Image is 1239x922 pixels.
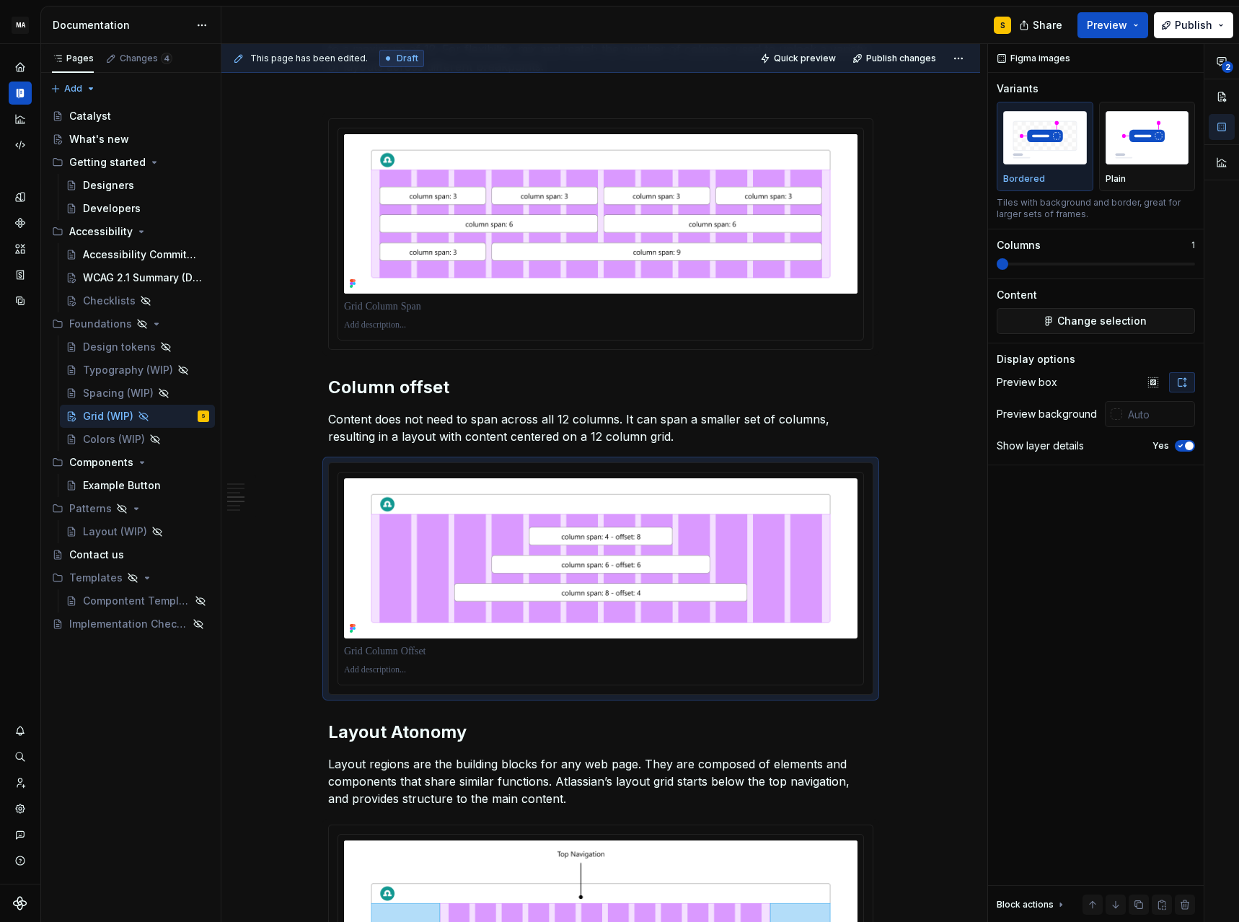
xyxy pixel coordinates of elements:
div: Getting started [69,155,146,170]
div: S [201,409,206,423]
div: Columns [997,238,1041,253]
button: Preview [1077,12,1148,38]
button: Add [46,79,100,99]
span: This page has been edited. [250,53,368,64]
div: Catalyst [69,109,111,123]
svg: Supernova Logo [13,896,27,910]
a: Implementation Checklist [46,613,215,636]
a: Colors (WIP) [60,428,215,451]
p: Bordered [1003,173,1045,185]
h2: Layout Atonomy [328,721,873,744]
a: Catalyst [46,105,215,128]
div: Preview box [997,375,1057,390]
a: WCAG 2.1 Summary (Draft) [60,266,215,289]
div: Templates [69,571,123,585]
div: Accessibility [46,220,215,243]
div: Show layer details [997,439,1084,453]
p: Content does not need to span across all 12 columns. It can span a smaller set of columns, result... [328,410,873,445]
div: Preview background [997,407,1097,421]
a: Example Button [60,474,215,497]
div: Grid (WIP) [83,409,133,423]
div: Colors (WIP) [83,432,145,447]
span: Publish [1175,18,1212,32]
button: Search ⌘K [9,745,32,768]
button: Share [1012,12,1072,38]
div: Pages [52,53,94,64]
div: MA [12,17,29,34]
button: Publish [1154,12,1233,38]
button: Contact support [9,823,32,846]
a: Data sources [9,289,32,312]
div: Tiles with background and border, great for larger sets of frames. [997,197,1195,220]
a: Invite team [9,771,32,794]
a: Grid (WIP)S [60,405,215,428]
a: Contact us [46,543,215,566]
button: Publish changes [848,48,943,69]
a: Checklists [60,289,215,312]
a: Spacing (WIP) [60,382,215,405]
span: 4 [161,53,172,64]
div: Block actions [997,899,1054,910]
button: Change selection [997,308,1195,334]
span: Add [64,83,82,95]
div: Foundations [69,317,132,331]
a: Layout (WIP) [60,520,215,543]
a: Components [9,211,32,234]
div: Page tree [46,105,215,636]
span: Preview [1087,18,1127,32]
div: WCAG 2.1 Summary (Draft) [83,271,202,285]
a: Settings [9,797,32,820]
a: Assets [9,237,32,260]
a: Design tokens [9,185,32,208]
div: Contact us [69,548,124,562]
button: placeholderBordered [997,102,1093,191]
button: placeholderPlain [1099,102,1196,191]
div: Changes [120,53,172,64]
a: Analytics [9,107,32,131]
div: Display options [997,352,1075,366]
input: Auto [1122,401,1195,427]
a: Home [9,56,32,79]
a: Design tokens [60,335,215,359]
div: Layout (WIP) [83,524,147,539]
div: Components [69,455,133,470]
a: Storybook stories [9,263,32,286]
div: Foundations [46,312,215,335]
img: placeholder [1003,111,1087,164]
span: Publish changes [866,53,936,64]
span: Share [1033,18,1062,32]
a: Documentation [9,82,32,105]
div: Notifications [9,719,32,742]
div: Getting started [46,151,215,174]
div: Documentation [53,18,189,32]
div: Designers [83,178,134,193]
div: Block actions [997,895,1067,915]
p: 1 [1191,240,1195,251]
button: Quick preview [756,48,842,69]
div: Accessibility Commitment (Draft) [83,247,202,262]
span: Quick preview [774,53,836,64]
a: Accessibility Commitment (Draft) [60,243,215,266]
a: Compontent Template [60,589,215,613]
div: Accessibility [69,224,133,239]
div: What's new [69,132,129,146]
span: 2 [1222,61,1233,73]
div: Checklists [83,294,136,308]
button: MA [3,9,38,40]
a: Designers [60,174,215,197]
div: Typography (WIP) [83,363,173,377]
div: Patterns [69,501,112,516]
a: Code automation [9,133,32,157]
div: Compontent Template [83,594,190,608]
div: Patterns [46,497,215,520]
